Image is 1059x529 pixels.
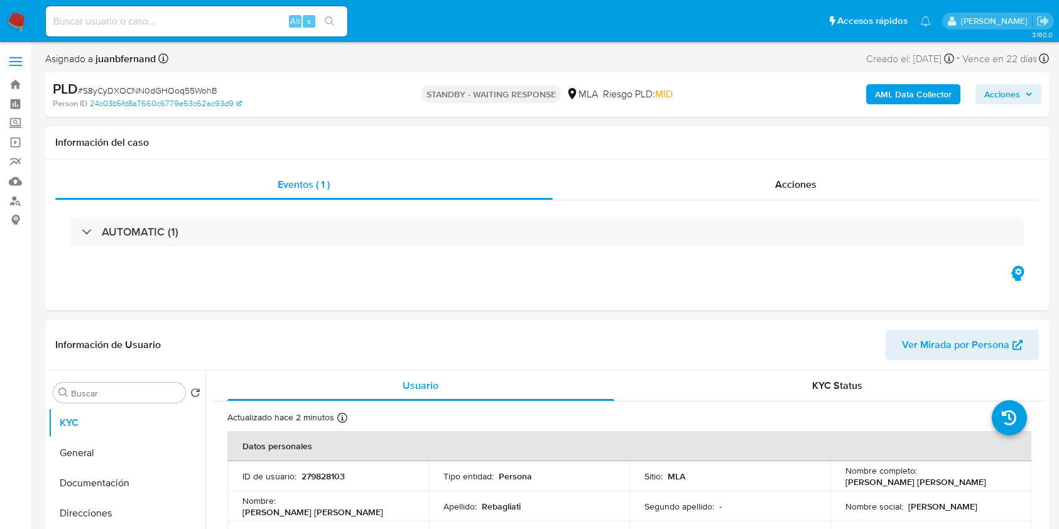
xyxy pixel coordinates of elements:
p: [PERSON_NAME] [908,501,977,512]
span: Alt [290,15,300,27]
p: - [719,501,722,512]
input: Buscar usuario o caso... [46,13,347,30]
p: Tipo entidad : [443,471,494,482]
h3: AUTOMATIC (1) [102,225,178,239]
span: Accesos rápidos [837,14,908,28]
button: General [48,438,205,468]
button: Documentación [48,468,205,498]
span: MID [655,87,673,101]
span: Acciones [984,84,1020,104]
span: Ver Mirada por Persona [902,330,1009,360]
div: Creado el: [DATE] [866,50,954,67]
p: MLA [668,471,685,482]
button: Direcciones [48,498,205,528]
button: search-icon [317,13,342,30]
b: Person ID [53,98,87,109]
button: Buscar [58,388,68,398]
p: Nombre social : [845,501,903,512]
button: KYC [48,408,205,438]
p: Actualizado hace 2 minutos [227,412,334,423]
span: Acciones [775,177,817,192]
h1: Información de Usuario [55,339,161,351]
span: Asignado a [45,52,156,66]
p: ID de usuario : [242,471,296,482]
p: STANDBY - WAITING RESPONSE [421,85,561,103]
span: Vence en 22 días [962,52,1037,66]
a: 24c03b5fd8a7660c6779e53c62ac93d9 [90,98,242,109]
b: juanbfernand [93,52,156,66]
p: 279828103 [301,471,345,482]
th: Datos personales [227,431,1031,461]
b: AML Data Collector [875,84,952,104]
b: PLD [53,79,78,99]
p: Apellido : [443,501,477,512]
div: MLA [566,87,598,101]
span: KYC Status [812,378,862,393]
p: Persona [499,471,532,482]
p: Segundo apellido : [644,501,714,512]
h1: Información del caso [55,136,1039,149]
p: juanbautista.fernandez@mercadolibre.com [961,15,1032,27]
span: s [307,15,311,27]
p: Nombre completo : [845,465,917,476]
span: Riesgo PLD: [603,87,673,101]
a: Salir [1036,14,1050,28]
span: Usuario [403,378,438,393]
button: Acciones [975,84,1041,104]
span: # S8yCyDXOCNN0dGHOoq55WohB [78,84,217,97]
span: Eventos ( 1 ) [278,177,330,192]
p: Rebagliati [482,501,521,512]
button: AML Data Collector [866,84,960,104]
button: Ver Mirada por Persona [886,330,1039,360]
span: - [957,50,960,67]
button: Volver al orden por defecto [190,388,200,401]
input: Buscar [71,388,180,399]
p: [PERSON_NAME] [PERSON_NAME] [845,476,986,488]
p: Sitio : [644,471,663,482]
a: Notificaciones [920,16,931,26]
p: [PERSON_NAME] [PERSON_NAME] [242,506,383,518]
p: Nombre : [242,495,276,506]
div: AUTOMATIC (1) [70,217,1024,246]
